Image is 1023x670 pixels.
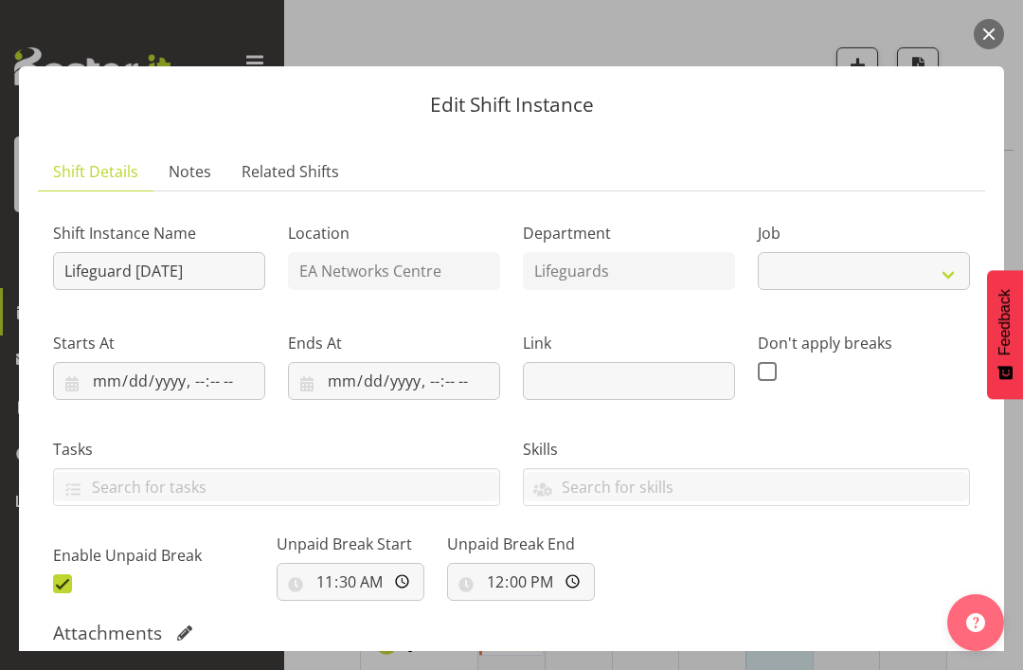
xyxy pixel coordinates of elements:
label: Don't apply breaks [758,332,970,354]
input: Click to select... [288,362,500,400]
span: Related Shifts [242,160,339,183]
input: Shift Instance Name [53,252,265,290]
input: Click to select... [277,563,424,601]
label: Ends At [288,332,500,354]
span: Notes [169,160,211,183]
label: Skills [523,438,970,461]
label: Tasks [53,438,500,461]
label: Unpaid Break Start [277,533,424,555]
input: Search for tasks [54,472,499,501]
input: Click to select... [53,362,265,400]
label: Unpaid Break End [447,533,595,555]
label: Job [758,222,970,244]
span: Shift Details [53,160,138,183]
span: Feedback [996,289,1014,355]
img: help-xxl-2.png [966,613,985,632]
label: Enable Unpaid Break [53,544,265,567]
label: Department [523,222,735,244]
input: Click to select... [447,563,595,601]
h5: Attachments [53,622,162,644]
label: Link [523,332,735,354]
p: Edit Shift Instance [38,95,985,115]
label: Location [288,222,500,244]
label: Shift Instance Name [53,222,265,244]
button: Feedback - Show survey [987,270,1023,399]
label: Starts At [53,332,265,354]
input: Search for skills [524,472,969,501]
